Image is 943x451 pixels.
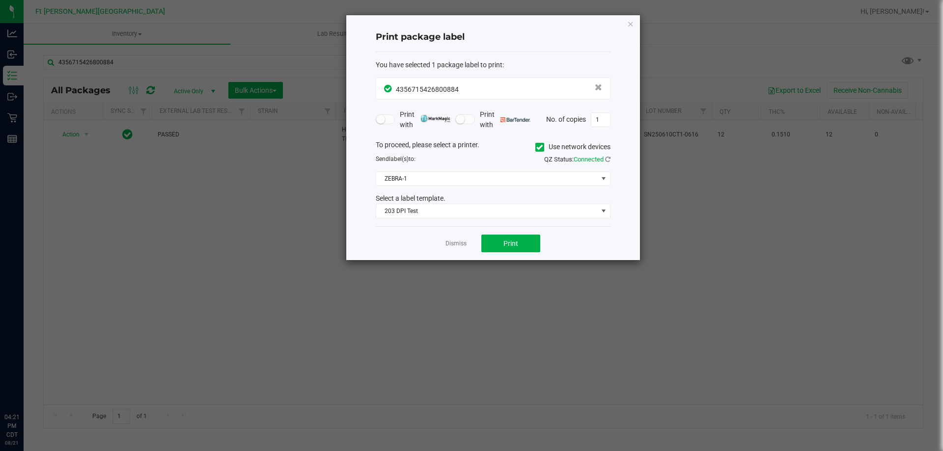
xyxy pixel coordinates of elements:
span: Connected [574,156,604,163]
div: To proceed, please select a printer. [368,140,618,155]
img: mark_magic_cybra.png [420,115,450,122]
span: In Sync [384,83,393,94]
div: Select a label template. [368,193,618,204]
span: Print with [400,109,450,130]
img: bartender.png [500,117,530,122]
span: Print with [480,109,530,130]
label: Use network devices [535,142,610,152]
a: Dismiss [445,239,467,248]
span: No. of copies [546,115,586,123]
span: Send to: [376,156,416,162]
span: 4356715426800884 [396,85,459,93]
span: Print [503,239,518,247]
button: Print [481,235,540,252]
span: You have selected 1 package label to print [376,61,502,69]
span: 203 DPI Test [376,204,598,218]
iframe: Resource center [10,372,39,402]
h4: Print package label [376,31,610,44]
div: : [376,60,610,70]
span: QZ Status: [544,156,610,163]
span: label(s) [389,156,409,162]
span: ZEBRA-1 [376,172,598,186]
